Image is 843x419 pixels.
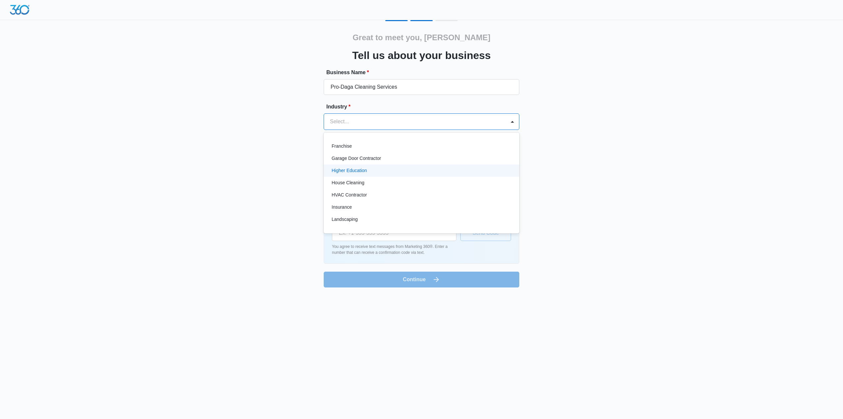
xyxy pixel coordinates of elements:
[332,179,365,186] p: House Cleaning
[332,244,456,255] p: You agree to receive text messages from Marketing 360®. Enter a number that can receive a confirm...
[332,216,358,223] p: Landscaping
[332,192,367,198] p: HVAC Contractor
[332,155,381,162] p: Garage Door Contractor
[326,69,522,76] label: Business Name
[332,143,352,150] p: Franchise
[326,103,522,111] label: Industry
[324,79,519,95] input: e.g. Jane's Plumbing
[332,167,367,174] p: Higher Education
[332,204,352,211] p: Insurance
[352,47,491,63] h3: Tell us about your business
[353,32,491,44] h2: Great to meet you, [PERSON_NAME]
